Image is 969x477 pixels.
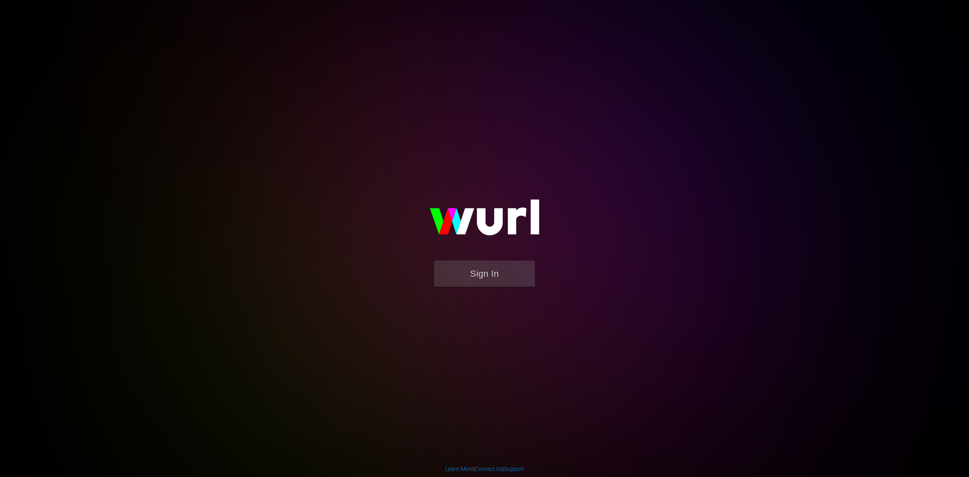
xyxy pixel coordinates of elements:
[404,182,565,261] img: wurl-logo-on-black-223613ac3d8ba8fe6dc639794a292ebdb59501304c7dfd60c99c58986ef67473.svg
[475,466,503,472] a: Contact Us
[445,466,474,472] a: Learn More
[434,261,535,287] button: Sign In
[504,466,524,472] a: Support
[445,465,524,473] div: | |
